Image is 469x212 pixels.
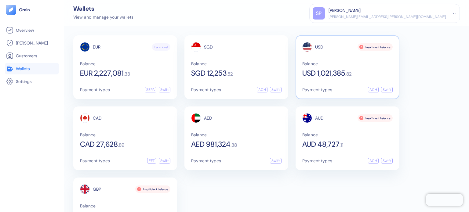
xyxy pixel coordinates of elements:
[147,158,156,163] div: EFT
[80,204,170,208] span: Balance
[6,52,58,59] a: Customers
[340,143,344,148] span: . 11
[80,159,110,163] span: Payment types
[191,159,221,163] span: Payment types
[93,45,100,49] span: EUR
[145,87,156,92] div: SEPA
[329,14,446,20] div: [PERSON_NAME][EMAIL_ADDRESS][PERSON_NAME][DOMAIN_NAME]
[191,88,221,92] span: Payment types
[73,14,133,20] div: View and manage your wallets
[231,143,237,148] span: . 38
[80,88,110,92] span: Payment types
[302,88,332,92] span: Payment types
[358,43,393,51] div: Insufficient balance
[227,72,233,77] span: . 52
[345,72,352,77] span: . 82
[270,158,282,163] div: Swift
[6,39,58,47] a: [PERSON_NAME]
[93,187,101,191] span: GBP
[80,133,170,137] span: Balance
[302,62,393,66] span: Balance
[191,141,231,148] span: AED 981,324
[204,45,213,49] span: SGD
[302,141,340,148] span: AUD 48,727
[302,159,332,163] span: Payment types
[135,185,170,193] div: Insufficient balance
[315,45,323,49] span: USD
[6,27,58,34] a: Overview
[124,72,130,77] span: . 33
[93,116,102,120] span: CAD
[191,62,282,66] span: Balance
[6,5,16,15] img: logo-tablet-V2.svg
[191,133,282,137] span: Balance
[16,40,48,46] span: [PERSON_NAME]
[16,66,30,72] span: Wallets
[118,143,124,148] span: . 89
[80,70,124,77] span: EUR 2,227,081
[302,70,345,77] span: USD 1,021,385
[80,141,118,148] span: CAD 27,628
[159,158,170,163] div: Swift
[155,45,168,49] span: Functional
[368,158,379,163] div: ACH
[73,5,133,12] div: Wallets
[80,62,170,66] span: Balance
[381,87,393,92] div: Swift
[6,65,58,72] a: Wallets
[313,7,325,20] div: SP
[257,87,267,92] div: ACH
[6,78,58,85] a: Settings
[368,87,379,92] div: ACH
[270,87,282,92] div: Swift
[16,78,32,84] span: Settings
[16,27,34,33] span: Overview
[16,53,37,59] span: Customers
[426,194,463,206] iframe: Chatra live chat
[329,7,361,14] div: [PERSON_NAME]
[302,133,393,137] span: Balance
[191,70,227,77] span: SGD 12,253
[204,116,212,120] span: AED
[315,116,324,120] span: AUD
[358,114,393,122] div: Insufficient balance
[159,87,170,92] div: Swift
[19,8,30,12] img: logo
[381,158,393,163] div: Swift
